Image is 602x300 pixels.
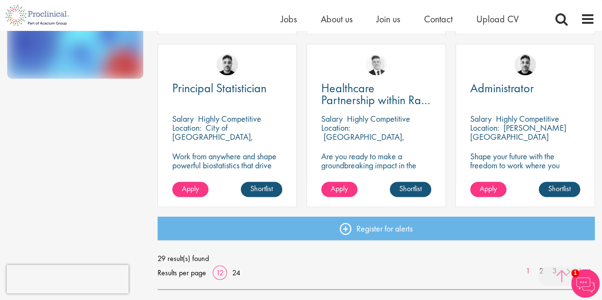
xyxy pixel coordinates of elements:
a: Shortlist [539,182,580,197]
a: Contact [424,13,453,25]
a: Shortlist [390,182,431,197]
a: Administrator [470,82,580,94]
p: Highly Competitive [347,113,410,124]
a: About us [321,13,353,25]
a: Apply [321,182,357,197]
p: Work from anywhere and shape powerful biostatistics that drive results! Enjoy the freedom of remo... [172,152,282,197]
img: Dean Fisher [217,54,238,75]
a: 24 [229,267,244,277]
span: Results per page [158,265,206,280]
span: Apply [480,184,497,194]
p: Are you ready to make a groundbreaking impact in the world of biotechnology? Join a growing compa... [321,152,431,206]
a: Shortlist [241,182,282,197]
a: 3 [548,265,562,276]
img: Dean Fisher [514,54,536,75]
a: Register for alerts [158,216,595,240]
span: Healthcare Partnership within Rare Disease [321,80,431,120]
a: 2 [534,265,548,276]
span: Apply [182,184,199,194]
p: Highly Competitive [496,113,559,124]
a: 12 [213,267,227,277]
span: Salary [172,113,194,124]
img: Chatbot [571,269,600,298]
span: 1 [571,269,579,277]
span: Apply [331,184,348,194]
span: 29 result(s) found [158,251,595,265]
span: Location: [172,122,201,133]
a: Principal Statistician [172,82,282,94]
span: Location: [470,122,499,133]
p: Highly Competitive [198,113,261,124]
p: [PERSON_NAME][GEOGRAPHIC_DATA][PERSON_NAME], [GEOGRAPHIC_DATA] [470,122,566,160]
a: Healthcare Partnership within Rare Disease [321,82,431,106]
span: Salary [321,113,343,124]
a: Last [574,265,595,276]
img: Nicolas Daniel [365,54,387,75]
p: [GEOGRAPHIC_DATA], [GEOGRAPHIC_DATA] [321,131,405,151]
span: Location: [321,122,350,133]
a: Join us [376,13,400,25]
span: Principal Statistician [172,80,266,96]
span: Administrator [470,80,534,96]
a: 1 [521,265,535,276]
a: Apply [172,182,208,197]
a: Jobs [281,13,297,25]
p: City of [GEOGRAPHIC_DATA], [GEOGRAPHIC_DATA] [172,122,253,151]
a: Upload CV [476,13,519,25]
p: Shape your future with the freedom to work where you thrive! Join our client in a hybrid role tha... [470,152,580,188]
iframe: reCAPTCHA [7,265,128,293]
span: Salary [470,113,492,124]
a: Apply [470,182,506,197]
